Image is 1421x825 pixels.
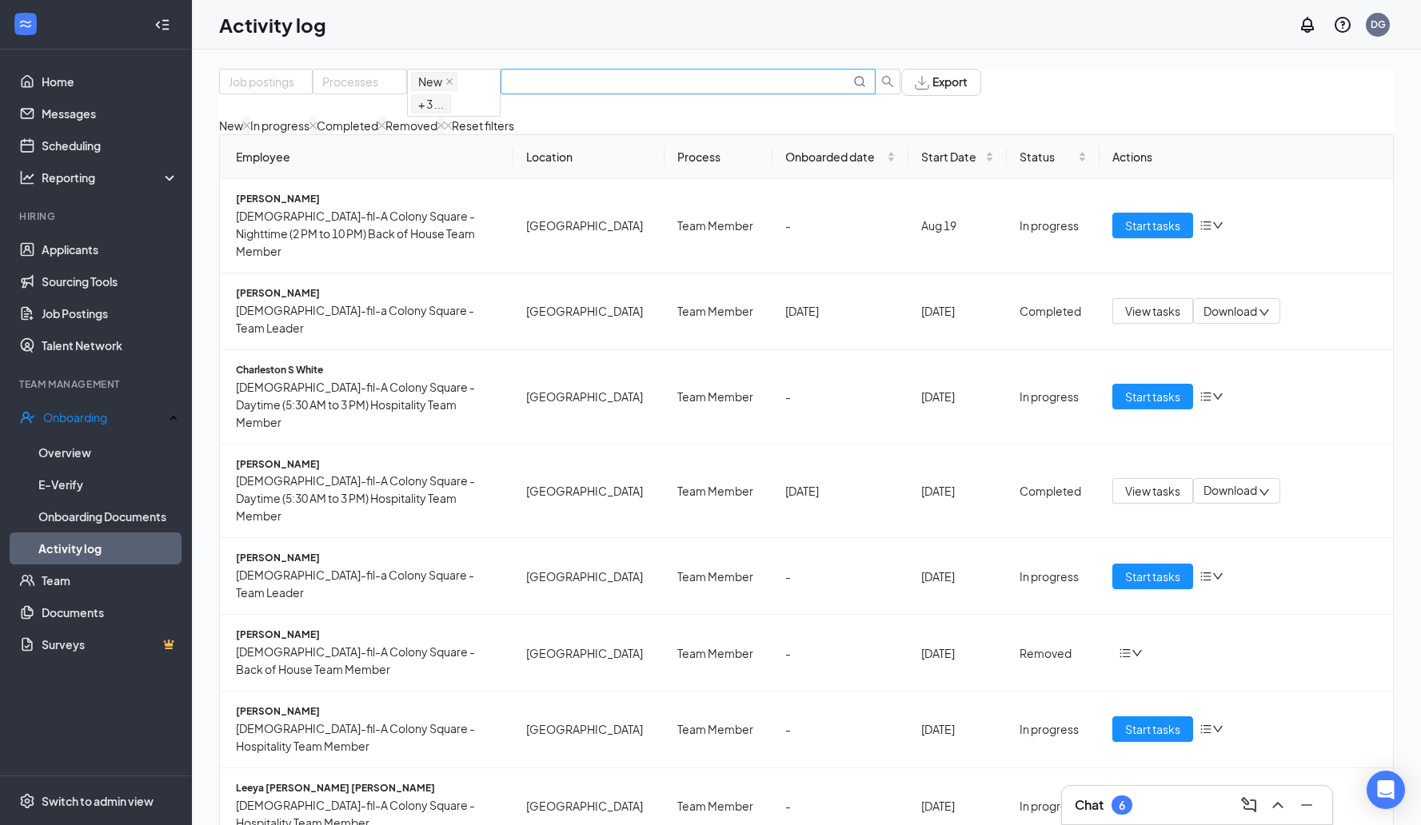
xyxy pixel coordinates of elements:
[236,551,501,566] span: [PERSON_NAME]
[1075,796,1104,814] h3: Chat
[1333,15,1352,34] svg: QuestionInfo
[921,482,994,500] div: [DATE]
[236,643,501,678] span: [DEMOGRAPHIC_DATA]-fil-A Colony Square - Back of House Team Member
[1268,795,1287,815] svg: ChevronUp
[411,72,457,91] span: New
[445,78,453,86] span: close
[42,265,178,297] a: Sourcing Tools
[42,329,178,361] a: Talent Network
[1125,568,1180,585] span: Start tasks
[42,169,179,185] div: Reporting
[921,568,994,585] div: [DATE]
[1367,771,1405,809] div: Open Intercom Messenger
[1112,478,1193,504] button: View tasks
[1212,723,1223,735] span: down
[1203,303,1257,320] span: Download
[1125,482,1180,500] span: View tasks
[1132,648,1143,659] span: down
[921,302,994,320] div: [DATE]
[1020,720,1087,738] div: In progress
[236,472,501,524] span: [DEMOGRAPHIC_DATA]-fil-A Colony Square - Daytime (5:30 AM to 3 PM) Hospitality Team Member
[1020,148,1075,165] span: Status
[236,301,501,337] span: [DEMOGRAPHIC_DATA]-fil-a Colony Square - Team Leader
[236,286,501,301] span: [PERSON_NAME]
[1112,213,1193,238] button: Start tasks
[785,388,895,405] div: -
[1199,570,1212,583] span: bars
[1112,384,1193,409] button: Start tasks
[785,797,895,815] div: -
[236,719,501,755] span: [DEMOGRAPHIC_DATA]-fil-A Colony Square - Hospitality Team Member
[236,704,501,719] span: [PERSON_NAME]
[1199,390,1212,403] span: bars
[513,691,665,768] td: [GEOGRAPHIC_DATA]
[513,538,665,615] td: [GEOGRAPHIC_DATA]
[513,615,665,691] td: [GEOGRAPHIC_DATA]
[513,135,665,179] th: Location
[921,217,994,234] div: Aug 19
[1112,298,1193,324] button: View tasks
[665,691,772,768] td: Team Member
[42,793,154,809] div: Switch to admin view
[665,179,772,273] td: Team Member
[921,148,982,165] span: Start Date
[1007,135,1100,179] th: Status
[1371,18,1386,31] div: DG
[1100,135,1393,179] th: Actions
[250,117,309,134] div: In progress
[1259,487,1270,498] span: down
[1212,571,1223,582] span: down
[42,297,178,329] a: Job Postings
[1125,388,1180,405] span: Start tasks
[19,409,35,425] svg: UserCheck
[665,615,772,691] td: Team Member
[1020,302,1087,320] div: Completed
[236,207,501,260] span: [DEMOGRAPHIC_DATA]-fil-A Colony Square - Nighttime (2 PM to 10 PM) Back of House Team Member
[1020,797,1087,815] div: In progress
[42,596,178,628] a: Documents
[236,781,501,796] span: Leeya [PERSON_NAME] [PERSON_NAME]
[236,378,501,431] span: [DEMOGRAPHIC_DATA]-fil-A Colony Square - Daytime (5:30 AM to 3 PM) Hospitality Team Member
[1297,795,1316,815] svg: Minimize
[513,273,665,350] td: [GEOGRAPHIC_DATA]
[42,628,178,660] a: SurveysCrown
[19,169,35,185] svg: Analysis
[1119,647,1132,660] span: bars
[1119,799,1125,812] div: 6
[876,75,900,88] span: search
[665,135,772,179] th: Process
[19,377,175,391] div: Team Management
[1020,217,1087,234] div: In progress
[1112,564,1193,589] button: Start tasks
[19,209,175,223] div: Hiring
[665,538,772,615] td: Team Member
[785,568,895,585] div: -
[418,73,442,90] span: New
[785,720,895,738] div: -
[1020,388,1087,405] div: In progress
[1203,482,1257,499] span: Download
[38,436,178,468] a: Overview
[154,17,170,33] svg: Collapse
[853,75,866,88] svg: MagnifyingGlass
[901,69,981,96] button: Export
[1212,391,1223,402] span: down
[1212,220,1223,231] span: down
[42,233,178,265] a: Applicants
[38,500,178,532] a: Onboarding Documents
[1199,219,1212,232] span: bars
[236,363,501,378] span: Charleston S White
[665,444,772,539] td: Team Member
[1020,568,1087,585] div: In progress
[219,117,243,134] div: New
[785,148,883,165] span: Onboarded date
[236,457,501,472] span: [PERSON_NAME]
[932,76,968,90] span: Export
[1125,302,1180,320] span: View tasks
[236,628,501,643] span: [PERSON_NAME]
[785,644,895,662] div: -
[921,797,994,815] div: [DATE]
[1294,792,1319,818] button: Minimize
[1236,792,1262,818] button: ComposeMessage
[921,388,994,405] div: [DATE]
